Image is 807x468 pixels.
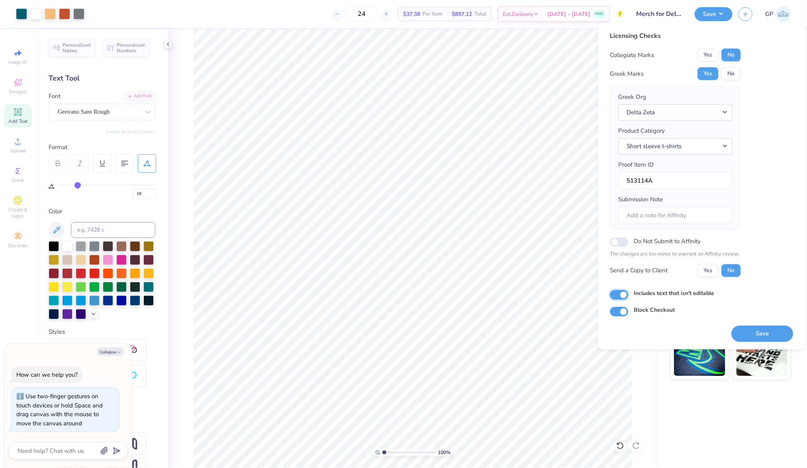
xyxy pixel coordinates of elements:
[474,10,486,18] span: Total
[634,289,715,297] label: Includes text that isn't editable
[16,392,103,427] div: Use two-finger gestures on touch devices or hold Space and drag canvas with the mouse to move the...
[698,264,719,277] button: Yes
[403,10,420,18] span: $37.38
[106,128,155,135] button: Switch to Greek Letters
[634,306,675,314] label: Block Checkout
[698,49,719,61] button: Yes
[765,10,774,19] span: GP
[674,336,725,376] img: Glow in the Dark Ink
[595,11,603,17] span: FREE
[49,143,156,152] div: Format
[732,325,793,342] button: Save
[610,266,668,275] div: Send a Copy to Client
[619,92,646,102] label: Greek Org
[722,264,741,277] button: No
[610,69,644,79] div: Greek Marks
[610,250,741,258] p: The changes are too minor to warrant an Affinity review.
[452,10,472,18] span: $897.12
[10,147,26,154] span: Upload
[634,236,701,246] label: Do Not Submit to Affinity
[9,59,27,65] span: Image AI
[619,104,733,120] button: Delta Zeta
[16,371,78,379] div: How can we help you?
[776,6,791,22] img: Gene Padilla
[610,31,741,41] div: Licensing Checks
[8,242,27,249] span: Decorate
[71,222,155,238] input: e.g. 7428 c
[547,10,590,18] span: [DATE] - [DATE]
[49,92,61,101] label: Font
[722,67,741,80] button: No
[619,138,733,154] button: Short sleeve t-shirts
[49,207,155,216] div: Color
[423,10,442,18] span: Per Item
[438,449,451,456] span: 100 %
[503,10,533,18] span: Est. Delivery
[8,118,27,124] span: Add Text
[722,49,741,61] button: No
[695,7,733,21] button: Save
[117,42,145,53] span: Personalized Numbers
[97,348,124,356] button: Collapse
[630,6,689,22] input: Untitled Design
[12,177,24,183] span: Greek
[4,206,32,219] span: Clipart & logos
[49,327,155,336] div: Styles
[619,160,654,169] label: Proof Item ID
[124,92,155,101] div: Add Font
[619,195,663,204] label: Submission Note
[346,7,377,21] input: – –
[49,73,155,84] div: Text Tool
[63,42,91,53] span: Personalized Names
[610,51,654,60] div: Collegiate Marks
[765,6,791,22] a: GP
[736,336,788,376] img: Water based Ink
[698,67,719,80] button: Yes
[9,88,27,95] span: Designs
[619,126,665,136] label: Product Category
[619,206,733,224] input: Add a note for Affinity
